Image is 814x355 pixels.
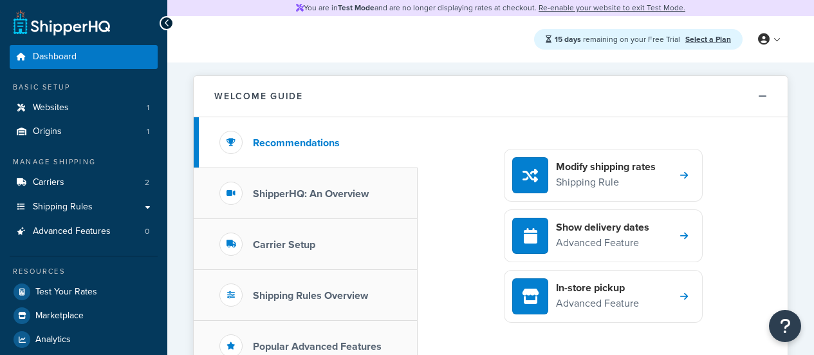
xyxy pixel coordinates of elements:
[10,96,158,120] a: Websites1
[10,220,158,244] li: Advanced Features
[10,280,158,303] a: Test Your Rates
[556,160,656,174] h4: Modify shipping rates
[556,220,649,235] h4: Show delivery dates
[145,226,149,237] span: 0
[539,2,685,14] a: Re-enable your website to exit Test Mode.
[33,177,64,188] span: Carriers
[556,281,639,295] h4: In-store pickup
[33,126,62,137] span: Origins
[33,52,77,62] span: Dashboard
[555,34,682,45] span: remaining on your Free Trial
[147,126,149,137] span: 1
[253,188,369,200] h3: ShipperHQ: An Overview
[253,239,315,251] h3: Carrier Setup
[338,2,375,14] strong: Test Mode
[556,295,639,312] p: Advanced Feature
[35,311,84,321] span: Marketplace
[10,328,158,351] a: Analytics
[10,304,158,327] a: Marketplace
[10,157,158,168] div: Manage Shipping
[253,341,382,352] h3: Popular Advanced Features
[33,226,111,237] span: Advanced Features
[10,120,158,144] a: Origins1
[33,202,93,213] span: Shipping Rules
[685,34,731,45] a: Select a Plan
[33,102,69,113] span: Websites
[253,137,340,149] h3: Recommendations
[556,235,649,251] p: Advanced Feature
[555,34,581,45] strong: 15 days
[10,266,158,277] div: Resources
[214,91,303,101] h2: Welcome Guide
[10,171,158,195] a: Carriers2
[147,102,149,113] span: 1
[145,177,149,188] span: 2
[10,120,158,144] li: Origins
[253,290,368,302] h3: Shipping Rules Overview
[35,287,97,298] span: Test Your Rates
[10,220,158,244] a: Advanced Features0
[10,45,158,69] a: Dashboard
[10,171,158,195] li: Carriers
[194,76,788,117] button: Welcome Guide
[769,310,801,342] button: Open Resource Center
[556,174,656,191] p: Shipping Rule
[35,334,71,345] span: Analytics
[10,82,158,93] div: Basic Setup
[10,195,158,219] a: Shipping Rules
